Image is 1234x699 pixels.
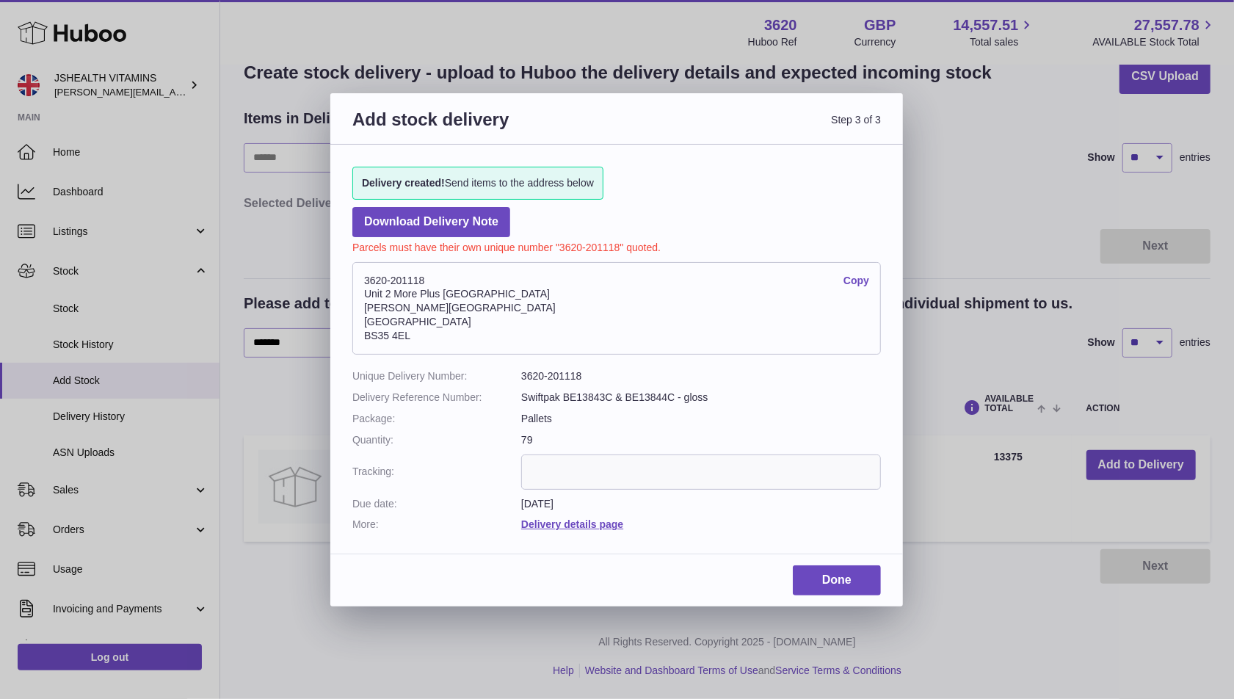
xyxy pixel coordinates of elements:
[352,454,521,490] dt: Tracking:
[352,369,521,383] dt: Unique Delivery Number:
[352,391,521,405] dt: Delivery Reference Number:
[521,433,881,447] dd: 79
[521,391,881,405] dd: Swiftpak BE13843C & BE13844C - gloss
[362,176,594,190] span: Send items to the address below
[521,412,881,426] dd: Pallets
[352,207,510,237] a: Download Delivery Note
[352,518,521,532] dt: More:
[521,497,881,511] dd: [DATE]
[521,518,623,530] a: Delivery details page
[617,108,881,148] span: Step 3 of 3
[362,177,445,189] strong: Delivery created!
[352,262,881,355] address: 3620-201118 Unit 2 More Plus [GEOGRAPHIC_DATA] [PERSON_NAME][GEOGRAPHIC_DATA] [GEOGRAPHIC_DATA] B...
[352,433,521,447] dt: Quantity:
[843,274,869,288] a: Copy
[352,108,617,148] h3: Add stock delivery
[521,369,881,383] dd: 3620-201118
[793,565,881,595] a: Done
[352,412,521,426] dt: Package:
[352,497,521,511] dt: Due date:
[352,237,881,255] p: Parcels must have their own unique number "3620-201118" quoted.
